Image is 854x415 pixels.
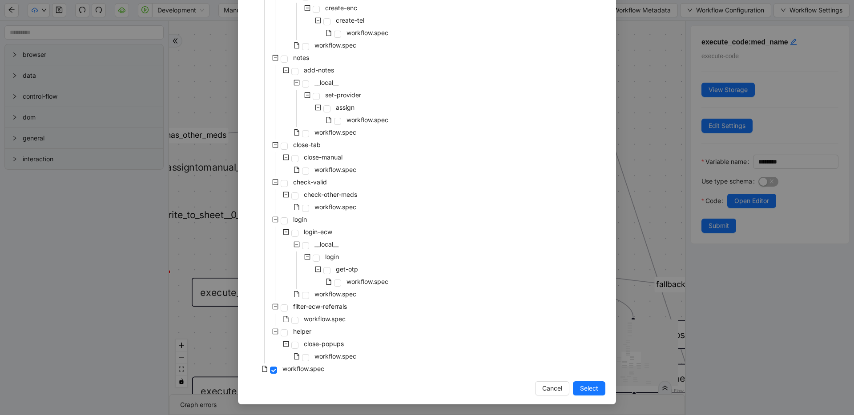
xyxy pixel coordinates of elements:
[326,117,332,123] span: file
[302,152,344,163] span: close-manual
[302,339,346,349] span: close-popups
[294,204,300,210] span: file
[304,66,334,74] span: add-notes
[334,15,366,26] span: create-tel
[302,227,334,237] span: login-ecw
[314,128,356,136] span: workflow.spec
[325,91,361,99] span: set-provider
[313,239,340,250] span: __local__
[323,251,341,262] span: login
[346,29,388,36] span: workflow.spec
[314,166,356,173] span: workflow.spec
[325,4,357,12] span: create-enc
[315,17,321,24] span: minus-square
[535,381,569,395] button: Cancel
[293,54,309,61] span: notes
[334,264,360,275] span: get-otp
[580,383,598,393] span: Select
[293,141,321,148] span: close-tab
[304,315,346,323] span: workflow.spec
[314,41,356,49] span: workflow.spec
[304,191,357,198] span: check-other-meds
[283,316,289,322] span: file
[315,104,321,111] span: minus-square
[313,164,358,175] span: workflow.spec
[325,253,339,260] span: login
[304,153,342,161] span: close-manual
[313,289,358,299] span: workflow.spec
[542,383,562,393] span: Cancel
[313,77,340,88] span: __local__
[302,65,336,76] span: add-notes
[262,366,268,372] span: file
[293,303,347,310] span: filter-ecw-referrals
[313,40,358,51] span: workflow.spec
[302,314,347,324] span: workflow.spec
[323,90,363,100] span: set-provider
[272,328,278,335] span: minus-square
[334,102,356,113] span: assign
[294,291,300,297] span: file
[283,67,289,73] span: minus-square
[326,279,332,285] span: file
[291,52,311,63] span: notes
[346,278,388,285] span: workflow.spec
[283,229,289,235] span: minus-square
[294,129,300,136] span: file
[314,240,338,248] span: __local__
[291,140,322,150] span: close-tab
[294,353,300,359] span: file
[272,179,278,185] span: minus-square
[304,92,310,98] span: minus-square
[336,265,358,273] span: get-otp
[272,303,278,310] span: minus-square
[346,116,388,124] span: workflow.spec
[294,80,300,86] span: minus-square
[345,28,390,38] span: workflow.spec
[293,327,311,335] span: helper
[272,216,278,223] span: minus-square
[291,326,313,337] span: helper
[313,351,358,362] span: workflow.spec
[315,266,321,272] span: minus-square
[304,5,310,11] span: minus-square
[573,381,605,395] button: Select
[304,340,344,347] span: close-popups
[302,189,359,200] span: check-other-meds
[283,154,289,160] span: minus-square
[282,365,324,372] span: workflow.spec
[281,363,326,374] span: workflow.spec
[326,30,332,36] span: file
[304,254,310,260] span: minus-square
[291,301,349,312] span: filter-ecw-referrals
[304,228,332,235] span: login-ecw
[336,104,354,111] span: assign
[345,115,390,125] span: workflow.spec
[291,177,329,188] span: check-valid
[314,290,356,298] span: workflow.spec
[314,203,356,211] span: workflow.spec
[313,202,358,212] span: workflow.spec
[336,16,364,24] span: create-tel
[294,241,300,247] span: minus-square
[314,352,356,360] span: workflow.spec
[283,192,289,198] span: minus-square
[345,276,390,287] span: workflow.spec
[293,178,327,186] span: check-valid
[294,42,300,48] span: file
[294,167,300,173] span: file
[314,79,338,86] span: __local__
[283,341,289,347] span: minus-square
[323,3,359,13] span: create-enc
[272,142,278,148] span: minus-square
[272,55,278,61] span: minus-square
[291,214,309,225] span: login
[313,127,358,138] span: workflow.spec
[293,215,307,223] span: login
